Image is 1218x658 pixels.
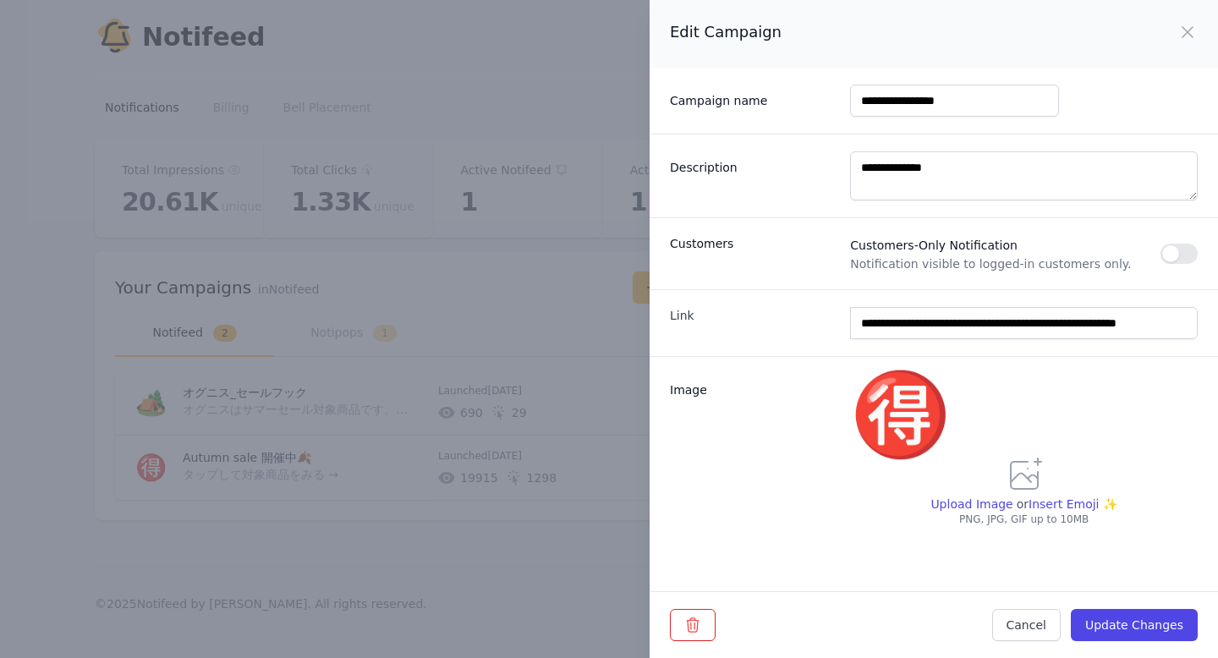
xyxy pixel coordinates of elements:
span: We run on Gist [141,549,214,560]
button: New conversation [26,224,312,258]
span: Upload Image [930,497,1012,511]
h2: Don't see Notifeed in your header? Let me know and I'll set it up! ✅ [25,112,313,194]
h3: Customers [670,235,837,252]
span: New conversation [109,234,203,248]
span: 🉐 [850,367,952,462]
button: Update Changes [1071,609,1198,641]
span: Notification visible to logged-in customers only. [850,255,1160,272]
p: or [1013,496,1029,513]
label: Link [670,307,837,324]
span: Insert Emoji ✨ [1029,496,1117,513]
h2: Edit Campaign [670,20,782,44]
label: Image [670,375,837,398]
button: Cancel [992,609,1061,641]
h1: Hello! [25,82,313,109]
label: Description [670,152,837,176]
label: Campaign name [670,85,837,109]
span: Customers-Only Notification [850,235,1160,255]
p: PNG, JPG, GIF up to 10MB [850,513,1198,526]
